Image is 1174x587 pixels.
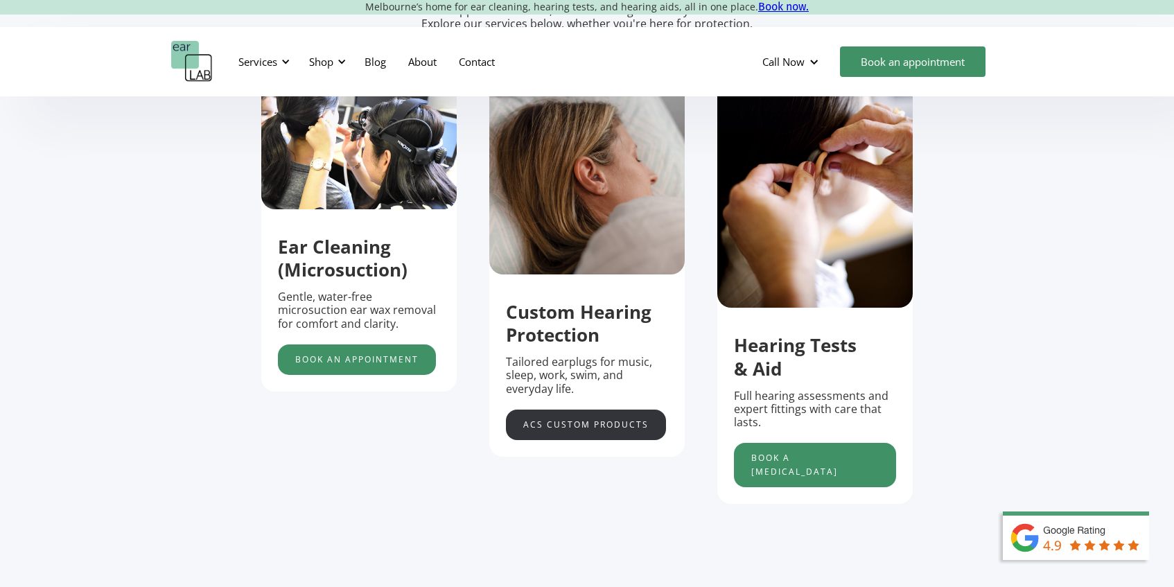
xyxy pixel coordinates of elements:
[448,42,506,82] a: Contact
[734,389,896,430] p: Full hearing assessments and expert fittings with care that lasts.
[840,46,985,77] a: Book an appointment
[278,290,440,331] p: Gentle, water-free microsuction ear wax removal for comfort and clarity.
[489,79,685,457] div: 2 of 5
[238,55,277,69] div: Services
[230,41,294,82] div: Services
[353,42,397,82] a: Blog
[171,41,213,82] a: home
[734,333,857,381] strong: Hearing Tests & Aid
[751,41,833,82] div: Call Now
[762,55,805,69] div: Call Now
[717,79,913,505] div: 3 of 5
[278,234,408,283] strong: Ear Cleaning (Microsuction)
[261,79,457,392] div: 1 of 5
[403,4,771,44] p: Support that’s clear, calm and designed to fit your life. Explore our services below, whether you...
[506,410,666,440] a: acs custom products
[278,344,436,375] a: Book an appointment
[506,299,651,348] strong: Custom Hearing Protection
[717,79,913,308] img: putting hearing protection in
[734,443,896,487] a: Book a [MEDICAL_DATA]
[397,42,448,82] a: About
[301,41,350,82] div: Shop
[506,356,668,396] p: Tailored earplugs for music, sleep, work, swim, and everyday life.
[309,55,333,69] div: Shop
